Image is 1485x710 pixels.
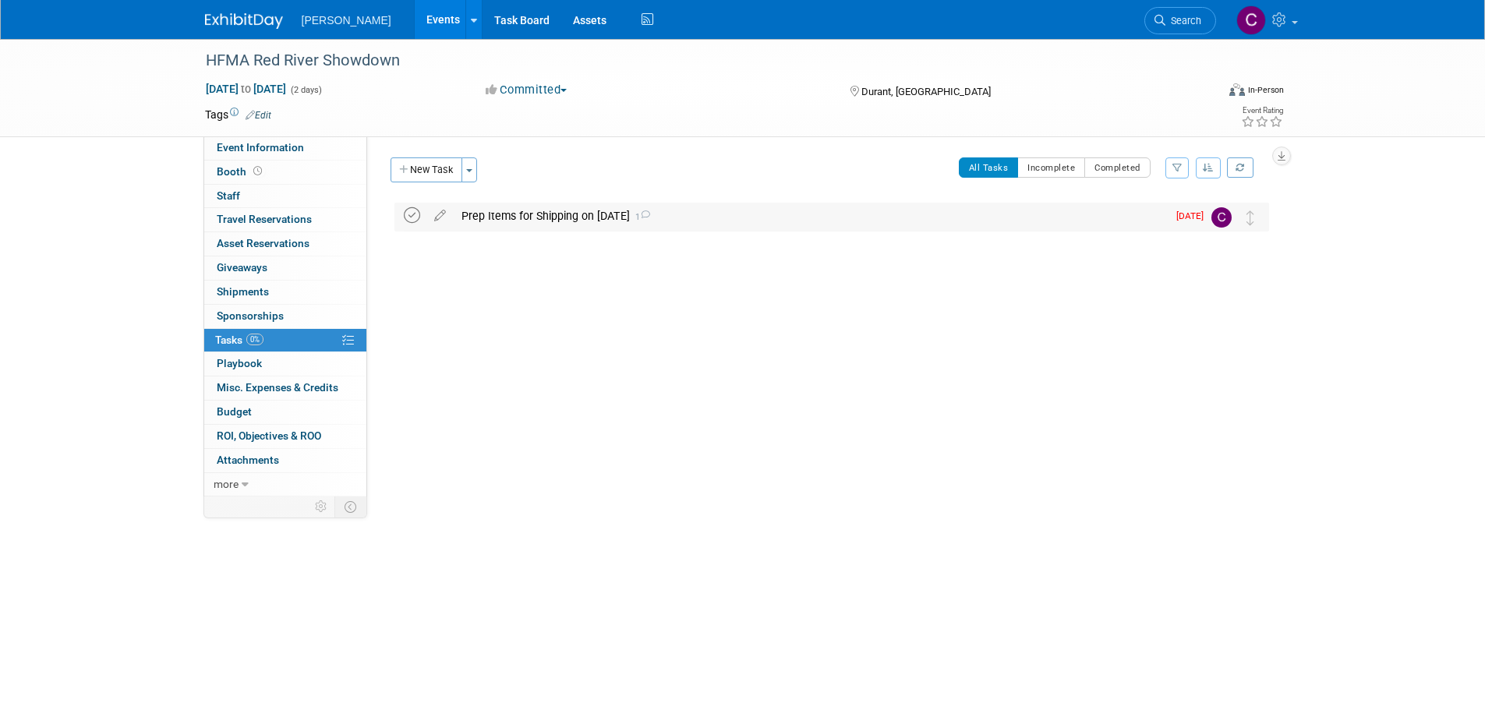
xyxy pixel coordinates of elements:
span: Booth not reserved yet [250,165,265,177]
a: Edit [246,110,271,121]
td: Personalize Event Tab Strip [308,496,335,517]
button: Incomplete [1017,157,1085,178]
span: Sponsorships [217,309,284,322]
a: Travel Reservations [204,208,366,231]
div: Event Format [1124,81,1285,104]
span: Misc. Expenses & Credits [217,381,338,394]
span: 0% [246,334,263,345]
a: Playbook [204,352,366,376]
span: Search [1165,15,1201,26]
div: In-Person [1247,84,1284,96]
span: Budget [217,405,252,418]
img: ExhibitDay [205,13,283,29]
div: Prep Items for Shipping on [DATE] [454,203,1167,229]
button: All Tasks [959,157,1019,178]
span: Playbook [217,357,262,369]
span: Attachments [217,454,279,466]
span: more [214,478,239,490]
a: Misc. Expenses & Credits [204,376,366,400]
a: ROI, Objectives & ROO [204,425,366,448]
a: Giveaways [204,256,366,280]
span: Asset Reservations [217,237,309,249]
span: [PERSON_NAME] [302,14,391,26]
td: Toggle Event Tabs [334,496,366,517]
a: Asset Reservations [204,232,366,256]
span: Booth [217,165,265,178]
a: more [204,473,366,496]
span: to [239,83,253,95]
a: Refresh [1227,157,1253,178]
span: [DATE] [1176,210,1211,221]
a: Event Information [204,136,366,160]
a: Staff [204,185,366,208]
a: Shipments [204,281,366,304]
i: Move task [1246,210,1254,225]
a: Search [1144,7,1216,34]
a: Budget [204,401,366,424]
img: Chris Cobb [1236,5,1266,35]
span: Tasks [215,334,263,346]
div: HFMA Red River Showdown [200,47,1193,75]
a: Attachments [204,449,366,472]
div: Event Rating [1241,107,1283,115]
td: Tags [205,107,271,122]
img: Format-Inperson.png [1229,83,1245,96]
span: 1 [630,212,650,222]
a: Tasks0% [204,329,366,352]
button: Committed [480,82,573,98]
span: Shipments [217,285,269,298]
span: ROI, Objectives & ROO [217,429,321,442]
a: Booth [204,161,366,184]
span: Travel Reservations [217,213,312,225]
span: Giveaways [217,261,267,274]
button: Completed [1084,157,1151,178]
span: Staff [217,189,240,202]
img: Chris Cobb [1211,207,1232,228]
button: New Task [391,157,462,182]
span: Event Information [217,141,304,154]
span: (2 days) [289,85,322,95]
span: Durant, [GEOGRAPHIC_DATA] [861,86,991,97]
a: edit [426,209,454,223]
span: [DATE] [DATE] [205,82,287,96]
a: Sponsorships [204,305,366,328]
